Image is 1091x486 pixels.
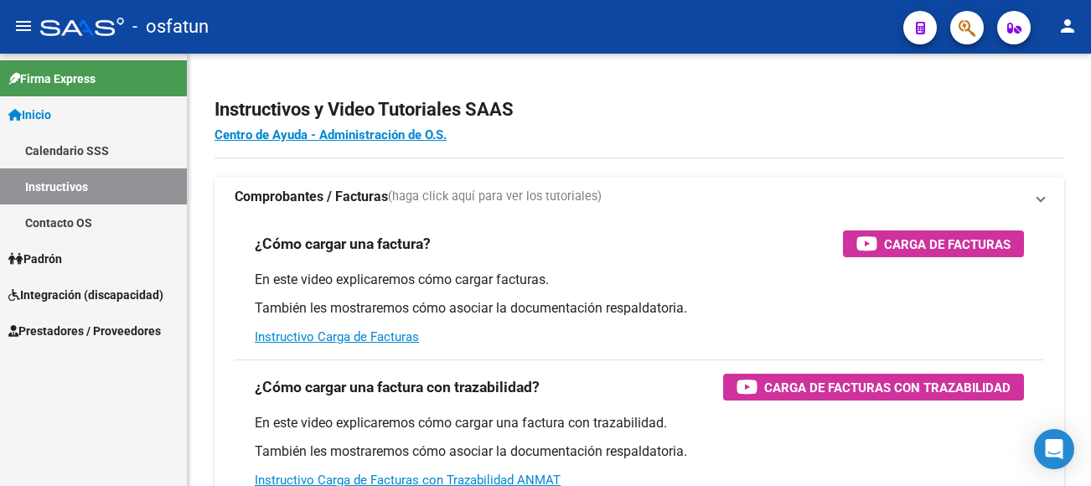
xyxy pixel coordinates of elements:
span: Firma Express [8,70,96,88]
div: Open Intercom Messenger [1034,429,1074,469]
button: Carga de Facturas [843,230,1024,257]
span: (haga click aquí para ver los tutoriales) [388,188,602,206]
mat-icon: person [1057,16,1078,36]
p: También les mostraremos cómo asociar la documentación respaldatoria. [255,299,1024,318]
h3: ¿Cómo cargar una factura? [255,232,431,256]
span: Carga de Facturas [884,234,1011,255]
span: - osfatun [132,8,209,45]
span: Carga de Facturas con Trazabilidad [764,377,1011,398]
button: Carga de Facturas con Trazabilidad [723,374,1024,401]
span: Padrón [8,250,62,268]
span: Prestadores / Proveedores [8,322,161,340]
a: Instructivo Carga de Facturas [255,329,419,344]
strong: Comprobantes / Facturas [235,188,388,206]
p: En este video explicaremos cómo cargar facturas. [255,271,1024,289]
p: En este video explicaremos cómo cargar una factura con trazabilidad. [255,414,1024,432]
mat-icon: menu [13,16,34,36]
a: Centro de Ayuda - Administración de O.S. [215,127,447,142]
span: Inicio [8,106,51,124]
h3: ¿Cómo cargar una factura con trazabilidad? [255,375,540,399]
mat-expansion-panel-header: Comprobantes / Facturas(haga click aquí para ver los tutoriales) [215,177,1064,217]
h2: Instructivos y Video Tutoriales SAAS [215,94,1064,126]
span: Integración (discapacidad) [8,286,163,304]
p: También les mostraremos cómo asociar la documentación respaldatoria. [255,442,1024,461]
